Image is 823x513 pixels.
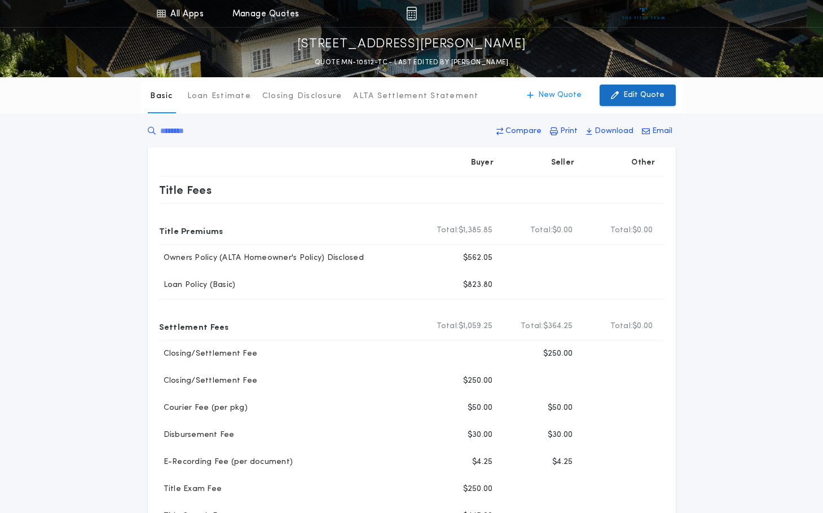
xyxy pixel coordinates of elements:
p: Closing/Settlement Fee [159,348,258,360]
b: Total: [610,225,633,236]
p: $50.00 [468,403,493,414]
p: Courier Fee (per pkg) [159,403,248,414]
img: vs-icon [622,8,664,19]
b: Total: [437,225,459,236]
p: Email [652,126,672,137]
img: img [406,7,417,20]
p: Compare [505,126,542,137]
b: Total: [437,321,459,332]
p: E-Recording Fee (per document) [159,457,293,468]
span: $0.00 [632,225,653,236]
p: $30.00 [548,430,573,441]
p: Settlement Fees [159,317,229,335]
p: Loan Estimate [187,91,251,102]
button: Compare [493,121,545,141]
span: $364.25 [543,321,573,332]
p: Title Premiums [159,222,223,240]
p: $4.25 [552,457,573,468]
p: Seller [551,157,575,169]
p: QUOTE MN-10512-TC - LAST EDITED BY [PERSON_NAME] [315,57,508,68]
p: $4.25 [472,457,492,468]
p: ALTA Settlement Statement [353,91,478,102]
p: $30.00 [468,430,493,441]
p: $250.00 [543,348,573,360]
p: New Quote [538,90,582,101]
p: Print [560,126,578,137]
p: Owners Policy (ALTA Homeowner's Policy) Disclosed [159,253,364,264]
span: $0.00 [632,321,653,332]
p: Title Fees [159,181,212,199]
p: $562.05 [463,253,493,264]
p: Basic [150,91,173,102]
p: $823.80 [463,280,493,291]
p: Buyer [471,157,494,169]
p: Other [631,157,655,169]
p: Closing/Settlement Fee [159,375,258,387]
p: $250.00 [463,375,493,387]
p: Closing Disclosure [262,91,342,102]
button: New Quote [516,85,593,106]
p: [STREET_ADDRESS][PERSON_NAME] [297,36,526,54]
b: Total: [521,321,543,332]
b: Total: [530,225,553,236]
p: Download [595,126,633,137]
p: $250.00 [463,484,493,495]
button: Email [639,121,676,141]
span: $1,059.25 [459,321,492,332]
button: Download [583,121,637,141]
b: Total: [610,321,633,332]
span: $1,385.85 [459,225,492,236]
button: Edit Quote [600,85,676,106]
p: Edit Quote [623,90,664,101]
p: $50.00 [548,403,573,414]
p: Disbursement Fee [159,430,235,441]
button: Print [547,121,581,141]
span: $0.00 [552,225,573,236]
p: Title Exam Fee [159,484,222,495]
p: Loan Policy (Basic) [159,280,236,291]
